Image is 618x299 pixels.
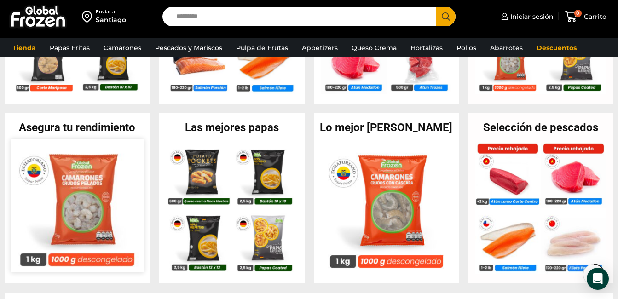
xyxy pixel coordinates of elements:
[499,7,554,26] a: Iniciar sesión
[96,15,126,24] div: Santiago
[582,12,606,21] span: Carrito
[99,39,146,57] a: Camarones
[314,122,459,133] h2: Lo mejor [PERSON_NAME]
[485,39,527,57] a: Abarrotes
[150,39,227,57] a: Pescados y Mariscos
[96,9,126,15] div: Enviar a
[231,39,293,57] a: Pulpa de Frutas
[45,39,94,57] a: Papas Fritas
[8,39,40,57] a: Tienda
[574,10,582,17] span: 0
[297,39,342,57] a: Appetizers
[532,39,581,57] a: Descuentos
[508,12,554,21] span: Iniciar sesión
[587,268,609,290] div: Open Intercom Messenger
[406,39,447,57] a: Hortalizas
[468,122,613,133] h2: Selección de pescados
[436,7,456,26] button: Search button
[5,122,150,133] h2: Asegura tu rendimiento
[452,39,481,57] a: Pollos
[347,39,401,57] a: Queso Crema
[82,9,96,24] img: address-field-icon.svg
[159,122,305,133] h2: Las mejores papas
[563,6,609,28] a: 0 Carrito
